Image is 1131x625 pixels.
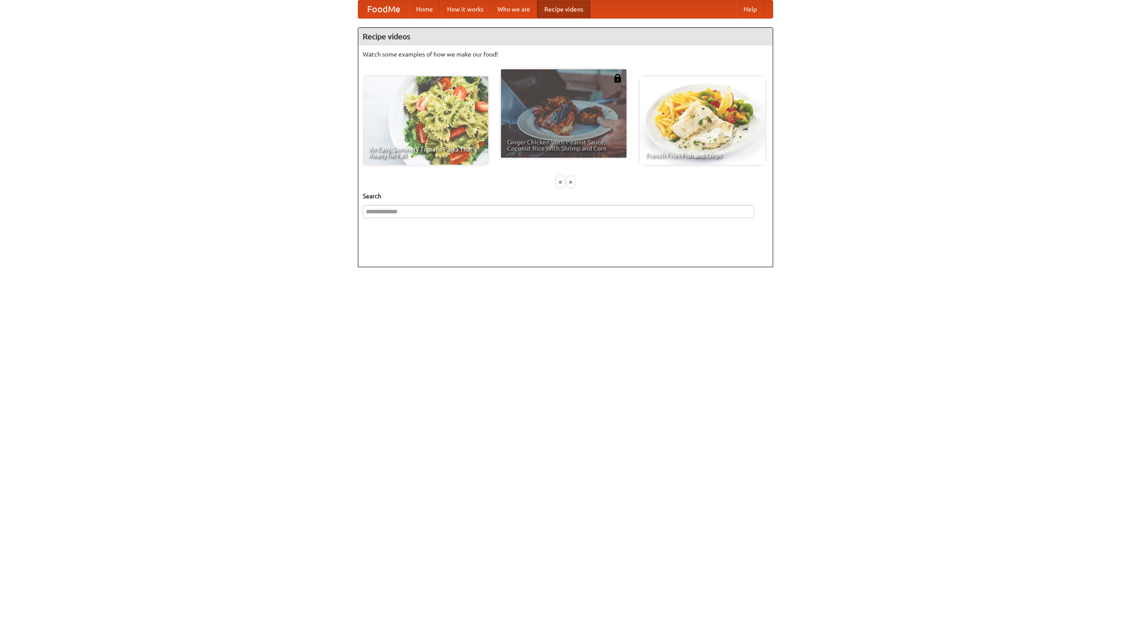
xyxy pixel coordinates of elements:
[556,176,564,187] div: «
[363,192,768,201] h5: Search
[363,50,768,59] p: Watch some examples of how we make our food!
[567,176,575,187] div: »
[409,0,440,18] a: Home
[440,0,490,18] a: How it works
[490,0,537,18] a: Who we are
[358,0,409,18] a: FoodMe
[363,76,488,165] a: An Easy, Summery Tomato Pasta That's Ready for Fall
[640,76,765,165] a: French Fries Fish and Chips
[736,0,764,18] a: Help
[646,152,759,159] span: French Fries Fish and Chips
[358,28,773,45] h4: Recipe videos
[537,0,590,18] a: Recipe videos
[613,74,622,83] img: 483408.png
[369,146,482,159] span: An Easy, Summery Tomato Pasta That's Ready for Fall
